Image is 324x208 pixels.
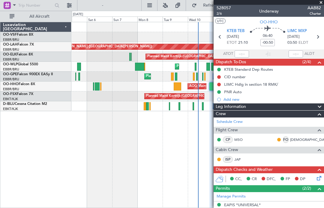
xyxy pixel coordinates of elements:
a: D-IBLUCessna Citation M2 [3,102,47,106]
div: PNR Auto [224,89,242,94]
div: CID number [224,74,246,79]
span: Dispatch Checks and Weather [216,166,273,173]
a: EBBR/BRU [3,37,19,42]
span: Crew [216,111,226,117]
span: [DATE] [287,34,300,40]
div: [DATE] [73,12,83,17]
div: Underway [259,8,279,14]
div: Fri 5 [62,16,87,22]
span: OO-FSX [3,92,17,96]
a: OO-LAHFalcon 7X [3,43,34,46]
span: 03:50 [287,40,297,46]
a: EBBR/BRU [3,87,19,91]
a: EBKT/KJK [3,97,18,101]
div: Sat 6 [87,16,112,22]
span: OO-ELK [3,53,16,56]
a: JAP [234,157,248,162]
div: ISP [223,156,233,163]
span: Leg Information [216,103,246,110]
span: CR [252,176,257,182]
a: Schedule Crew [217,119,243,125]
span: Charter [307,11,321,16]
span: ATOT [223,51,233,57]
span: OO-HHO [3,82,19,86]
span: 06:40 [263,33,272,39]
span: CC, [235,176,242,182]
a: MSO [234,137,248,142]
a: Manage Permits [217,194,246,200]
span: AAB82 [307,5,321,11]
button: Refresh [189,1,225,10]
span: 2/6 [217,11,231,16]
span: (2/2) [302,185,311,192]
div: Tue 9 [163,16,188,22]
div: Mon 8 [137,16,163,22]
span: DFC, [267,176,276,182]
span: Dispatch To-Dos [216,59,246,66]
div: Wed 10 [188,16,213,22]
div: EAPIS *UNIVERSAL* [224,202,261,207]
div: Thu 11 [213,16,238,22]
span: OO-HHO [260,19,278,25]
div: Planned Maint [GEOGRAPHIC_DATA] ([GEOGRAPHIC_DATA] National) [146,72,255,81]
div: Add new [223,97,321,102]
a: OO-WLPGlobal 5500 [3,63,38,66]
span: ETOT [227,40,237,46]
span: KTEB TEB [227,28,244,34]
span: OO-WLP [3,63,18,66]
span: Refresh [198,3,223,7]
span: (2/4) [302,59,311,65]
div: Planned Maint Kortrijk-[GEOGRAPHIC_DATA] [147,52,217,61]
a: EBBR/BRU [3,77,19,82]
span: FP [286,176,290,182]
span: Permits [216,185,230,192]
div: LIMC Hdlg in section 18 RMK/ [224,82,278,87]
a: OO-GPEFalcon 900EX EASy II [3,73,53,76]
span: OO-VSF [3,33,17,37]
a: OO-FSXFalcon 7X [3,92,33,96]
a: EBBR/BRU [3,47,19,52]
a: EBBR/BRU [3,57,19,62]
span: D-IBLU [3,102,15,106]
button: UTC [215,18,226,24]
a: OO-ELKFalcon 8X [3,53,33,56]
span: All Aircraft [16,14,63,19]
input: Trip Number [18,1,53,10]
span: Flight Crew [216,127,238,134]
span: ALDT [304,51,314,57]
a: OO-VSFFalcon 8X [3,33,33,37]
span: Cabin Crew [216,147,238,153]
div: CP [223,136,233,143]
div: AOG Maint [US_STATE] ([GEOGRAPHIC_DATA]) [189,82,262,91]
div: Planned Maint Kortrijk-[GEOGRAPHIC_DATA] [146,92,216,101]
span: OO-GPE [3,73,17,76]
div: FO [283,136,289,143]
span: OO-LAH [3,43,17,46]
button: All Aircraft [7,12,65,21]
div: Sun 7 [112,16,137,22]
span: DP [300,176,305,182]
span: ELDT [298,40,308,46]
span: LIMC MXP [287,28,307,34]
div: KTEB Standard Dep Routes [224,67,273,72]
div: Planned Maint Liege [177,62,208,71]
span: [DATE] [227,34,239,40]
a: EBKT/KJK [3,107,18,111]
input: --:-- [235,50,249,58]
span: 528057 [217,5,231,11]
a: OO-HHOFalcon 8X [3,82,35,86]
a: EBBR/BRU [3,67,19,72]
span: 21:10 [238,40,248,46]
